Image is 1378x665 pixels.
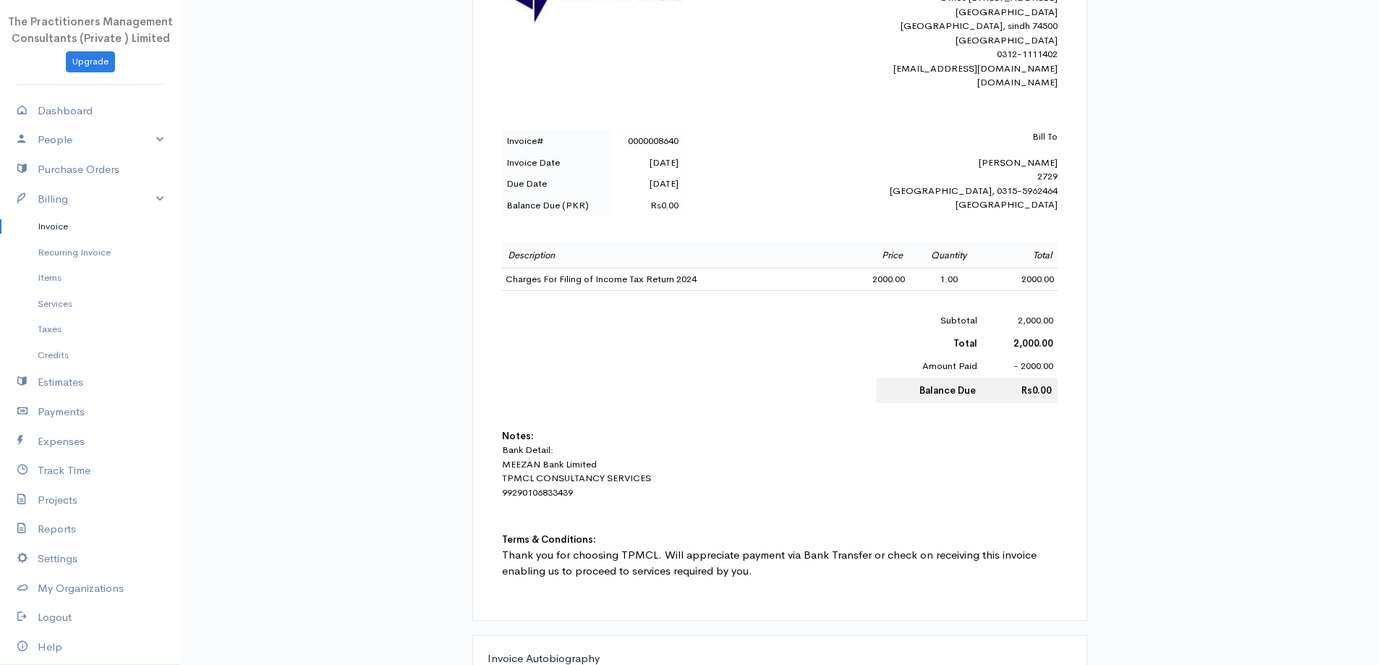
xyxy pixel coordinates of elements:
td: Balance Due [877,378,982,404]
td: [DATE] [611,152,682,174]
p: Bill To [804,130,1058,144]
td: Invoice# [502,130,611,152]
td: Description [502,242,841,268]
td: Subtotal [877,309,982,332]
td: 1.00 [909,268,989,291]
td: 2000.00 [841,268,909,291]
span: The Practitioners Management Consultants (Private ) Limited [8,14,173,45]
p: Bank Detail: MEEZAN Bank Limited TPMCL CONSULTANCY SERVICES 99290106833439 [502,443,1058,499]
div: [PERSON_NAME] 2729 [GEOGRAPHIC_DATA], 0315-5962464 [GEOGRAPHIC_DATA] [804,130,1058,212]
td: Total [989,242,1057,268]
td: Quantity [909,242,989,268]
td: Charges For Filing of Income Tax Return 2024 [502,268,841,291]
td: - 2000.00 [982,355,1057,378]
td: Amount Paid [877,355,982,378]
td: 2,000.00 [982,309,1057,332]
b: 2,000.00 [1013,337,1053,350]
td: 0000008640 [611,130,682,152]
td: Rs0.00 [611,195,682,216]
span: Thank you for choosing TPMCL. Will appreciate payment via Bank Transfer or check on receiving thi... [502,548,1037,578]
td: Price [841,242,909,268]
td: 2000.00 [989,268,1057,291]
b: Terms & Conditions: [502,533,596,546]
td: Due Date [502,173,611,195]
td: Rs0.00 [982,378,1057,404]
td: Balance Due (PKR) [502,195,611,216]
b: Total [953,337,977,350]
td: [DATE] [611,173,682,195]
a: Upgrade [66,51,115,72]
td: Invoice Date [502,152,611,174]
b: Notes: [502,430,534,442]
